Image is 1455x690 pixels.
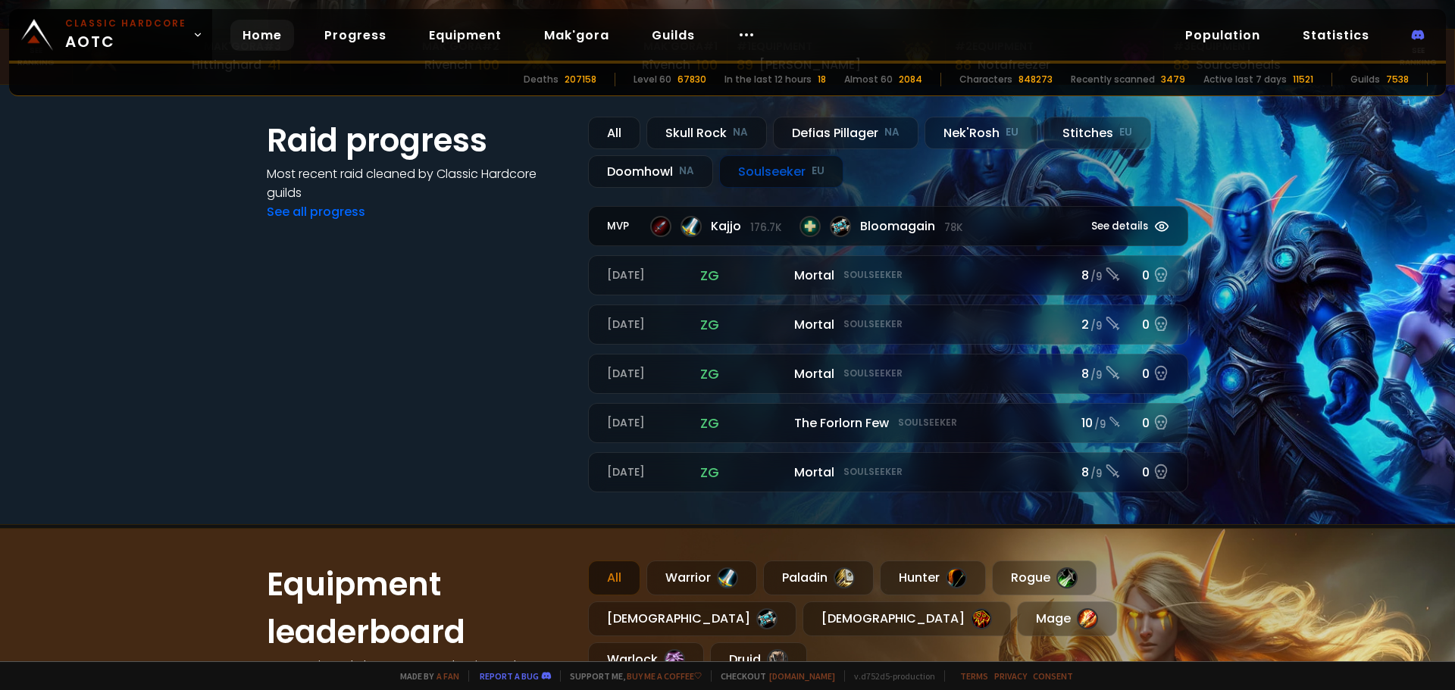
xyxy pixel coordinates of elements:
a: Consent [1033,670,1073,682]
div: Mage [1017,601,1117,636]
div: Nek'Rosh [925,117,1037,149]
a: [DATE]zgMortalSoulseeker8 /90 [588,452,1188,492]
a: [DATE]zgMortalSoulseeker2 /90 [588,304,1188,345]
small: MVP [607,219,635,234]
a: Terms [960,670,988,682]
div: All [588,117,640,149]
div: Doomhowl [588,155,713,188]
div: Warrior [646,560,757,595]
a: Guilds [640,20,707,51]
a: See all progress [267,203,365,220]
div: Hunter [880,560,986,595]
a: [DATE]zgThe Forlorn FewSoulseeker10 /90 [588,403,1188,443]
div: 207158 [565,73,596,86]
div: Rogue [992,560,1097,595]
div: All [588,560,640,595]
div: 67830 [677,73,706,86]
div: Almost 60 [844,73,893,86]
div: Warlock [588,642,704,677]
div: Guilds [1350,73,1380,86]
a: Buy me a coffee [627,670,702,682]
h4: Best equipped characters on Classic Hardcore [267,656,570,675]
span: Kajjo [711,217,781,236]
div: In the last 12 hours [724,73,812,86]
div: 11521 [1293,73,1313,86]
div: Level 60 [634,73,671,86]
div: Recently scanned [1071,73,1155,86]
h1: Raid progress [267,117,570,164]
a: Classic HardcoreAOTC [9,9,212,61]
span: See details [1091,219,1148,234]
div: [DEMOGRAPHIC_DATA] [588,601,796,636]
small: EU [1119,125,1132,140]
div: Stitches [1044,117,1151,149]
span: AOTC [65,17,186,53]
div: 7538 [1386,73,1409,86]
span: Checkout [711,670,835,682]
small: 78k [944,220,962,236]
div: Skull Rock [646,117,767,149]
a: Privacy [994,670,1027,682]
small: EU [1006,125,1018,140]
div: 3479 [1161,73,1185,86]
div: [DEMOGRAPHIC_DATA] [803,601,1011,636]
a: Mak'gora [532,20,621,51]
div: Characters [959,73,1012,86]
small: NA [679,164,694,179]
div: Soulseeker [719,155,843,188]
span: v. d752d5 - production [844,670,935,682]
a: MVPKajjo176.7kBloomagain78kSee details [588,206,1188,246]
h4: Most recent raid cleaned by Classic Hardcore guilds [267,164,570,202]
a: Report a bug [480,670,539,682]
a: Population [1173,20,1272,51]
div: Defias Pillager [773,117,918,149]
div: 2084 [899,73,922,86]
div: Active last 7 days [1203,73,1287,86]
small: NA [884,125,900,140]
div: 18 [818,73,826,86]
a: Statistics [1291,20,1381,51]
div: Paladin [763,560,874,595]
a: Progress [312,20,399,51]
small: EU [812,164,824,179]
div: Deaths [524,73,559,86]
small: NA [733,125,748,140]
a: [DATE]zgMortalSoulseeker8 /90 [588,354,1188,394]
a: [DATE]zgMortalSoulseeker8 /90 [588,255,1188,295]
span: Support me, [560,670,702,682]
a: [DOMAIN_NAME] [769,670,835,682]
a: Home [230,20,294,51]
a: a fan [436,670,459,682]
div: 848273 [1018,73,1053,86]
span: Made by [391,670,459,682]
div: Druid [710,642,807,677]
span: Bloomagain [860,217,962,236]
a: Equipment [417,20,514,51]
small: 176.7k [750,220,781,236]
small: Classic Hardcore [65,17,186,30]
h1: Equipment leaderboard [267,560,570,656]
